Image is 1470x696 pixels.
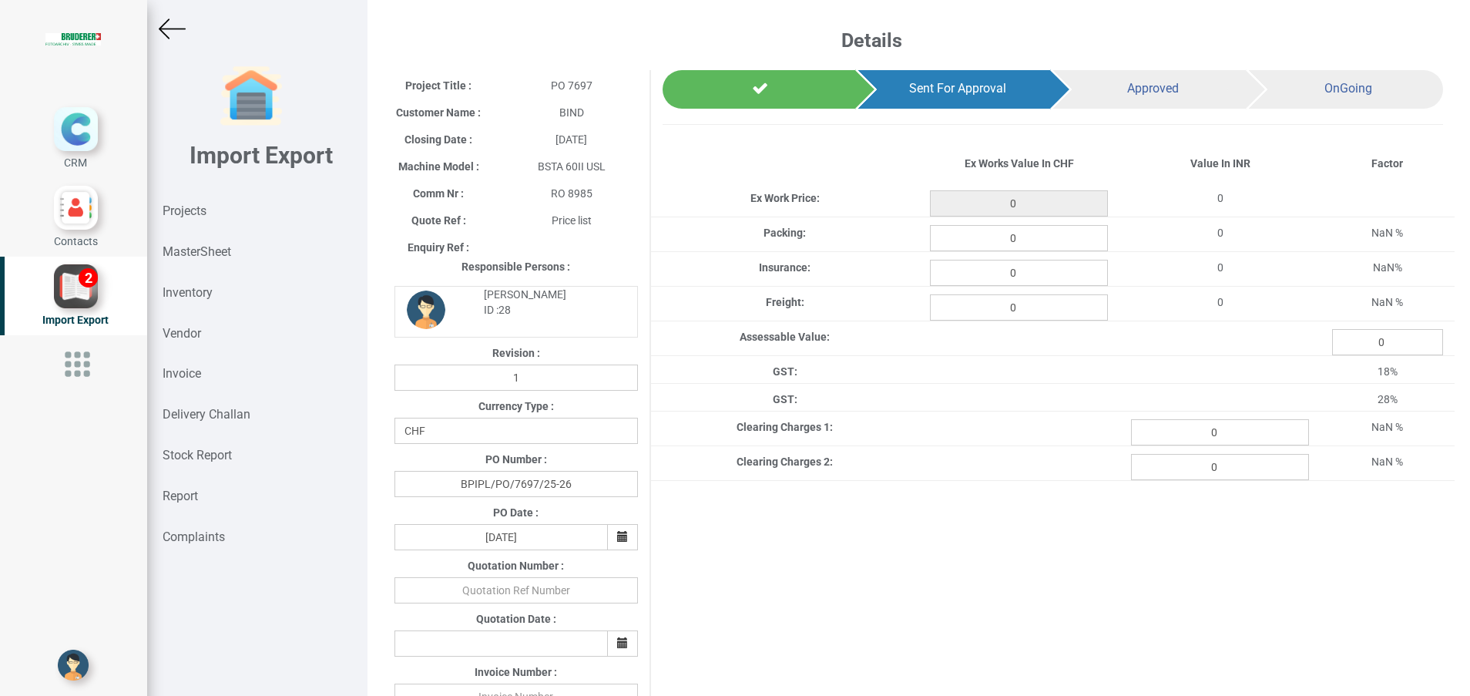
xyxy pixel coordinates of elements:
[759,260,811,275] label: Insurance:
[404,132,472,147] label: Closing Date :
[394,365,638,391] input: Revision
[190,142,333,169] b: Import Export
[740,329,830,345] label: Assessable Value:
[552,214,592,227] span: Price list
[54,235,98,247] span: Contacts
[559,106,584,119] span: BIND
[1378,393,1398,405] span: 28%
[1127,81,1179,96] span: Approved
[411,213,466,228] label: Quote Ref :
[737,419,833,435] label: Clearing Charges 1:
[394,577,638,604] input: Quotation Ref Number
[472,287,626,318] div: [PERSON_NAME] ID :
[220,66,282,127] img: garage-closed.png
[468,558,564,573] label: Quotation Number :
[163,448,232,462] strong: Stock Report
[773,364,797,379] label: GST:
[163,489,198,503] strong: Report
[750,190,820,206] label: Ex Work Price:
[1378,365,1398,378] span: 18%
[1371,456,1403,468] span: NaN %
[551,79,592,92] span: PO 7697
[163,244,231,259] strong: MasterSheet
[478,398,554,414] label: Currency Type :
[1217,261,1223,274] span: 0
[1217,296,1223,308] span: 0
[163,285,213,300] strong: Inventory
[965,156,1074,171] label: Ex Works Value In CHF
[163,326,201,341] strong: Vendor
[737,454,833,469] label: Clearing Charges 2:
[1371,421,1403,433] span: NaN %
[475,664,557,680] label: Invoice Number :
[1190,156,1250,171] label: Value In INR
[493,505,539,520] label: PO Date :
[163,366,201,381] strong: Invoice
[1371,227,1403,239] span: NaN %
[408,240,469,255] label: Enquiry Ref :
[42,314,109,326] span: Import Export
[538,160,606,173] span: BSTA 60II USL
[773,392,797,407] label: GST:
[413,186,464,201] label: Comm Nr :
[1217,192,1223,204] span: 0
[841,29,902,52] b: Details
[498,304,511,316] strong: 28
[163,203,206,218] strong: Projects
[555,133,587,146] span: [DATE]
[766,294,804,310] label: Freight:
[492,345,540,361] label: Revision :
[909,81,1006,96] span: Sent For Approval
[398,159,479,174] label: Machine Model :
[64,156,87,169] span: CRM
[476,611,556,627] label: Quotation Date :
[461,259,570,274] label: Responsible Persons :
[1371,296,1403,308] span: NaN %
[551,187,592,200] span: RO 8985
[407,291,445,329] img: DP
[1371,156,1403,171] label: Factor
[1373,261,1402,274] span: NaN%
[396,105,481,120] label: Customer Name :
[1217,227,1223,239] span: 0
[485,452,547,467] label: PO Number :
[163,407,250,422] strong: Delivery Challan
[764,225,806,240] label: Packing:
[79,268,98,287] div: 2
[1324,81,1372,96] span: OnGoing
[163,530,225,544] strong: Complaints
[405,78,472,93] label: Project Title :
[394,471,638,497] input: PO Number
